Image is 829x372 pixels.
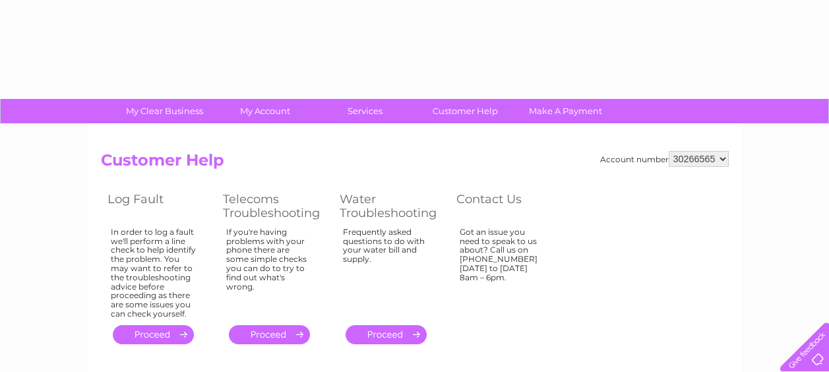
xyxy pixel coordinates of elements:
[226,228,313,313] div: If you're having problems with your phone there are some simple checks you can do to try to find ...
[210,99,319,123] a: My Account
[450,189,565,224] th: Contact Us
[346,325,427,344] a: .
[216,189,333,224] th: Telecoms Troubleshooting
[311,99,419,123] a: Services
[113,325,194,344] a: .
[333,189,450,224] th: Water Troubleshooting
[460,228,545,313] div: Got an issue you need to speak to us about? Call us on [PHONE_NUMBER] [DATE] to [DATE] 8am – 6pm.
[511,99,620,123] a: Make A Payment
[411,99,520,123] a: Customer Help
[229,325,310,344] a: .
[343,228,430,313] div: Frequently asked questions to do with your water bill and supply.
[101,189,216,224] th: Log Fault
[110,99,219,123] a: My Clear Business
[111,228,197,319] div: In order to log a fault we'll perform a line check to help identify the problem. You may want to ...
[600,151,729,167] div: Account number
[101,151,729,176] h2: Customer Help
